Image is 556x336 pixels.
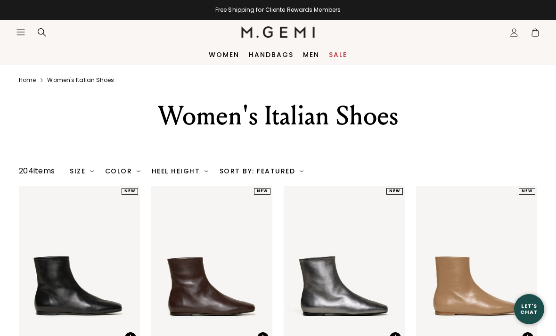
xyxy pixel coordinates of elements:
[300,169,303,173] img: chevron-down.svg
[47,76,114,84] a: Women's italian shoes
[103,99,453,133] div: Women's Italian Shoes
[249,51,294,58] a: Handbags
[90,169,94,173] img: chevron-down.svg
[220,167,303,175] div: Sort By: Featured
[122,188,138,195] div: NEW
[70,167,94,175] div: Size
[105,167,140,175] div: Color
[152,167,208,175] div: Heel Height
[19,165,55,177] div: 204 items
[329,51,347,58] a: Sale
[19,76,36,84] a: Home
[303,51,319,58] a: Men
[519,188,535,195] div: NEW
[386,188,403,195] div: NEW
[514,303,544,315] div: Let's Chat
[16,27,25,37] button: Open site menu
[254,188,270,195] div: NEW
[241,26,315,38] img: M.Gemi
[204,169,208,173] img: chevron-down.svg
[209,51,239,58] a: Women
[137,169,140,173] img: chevron-down.svg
